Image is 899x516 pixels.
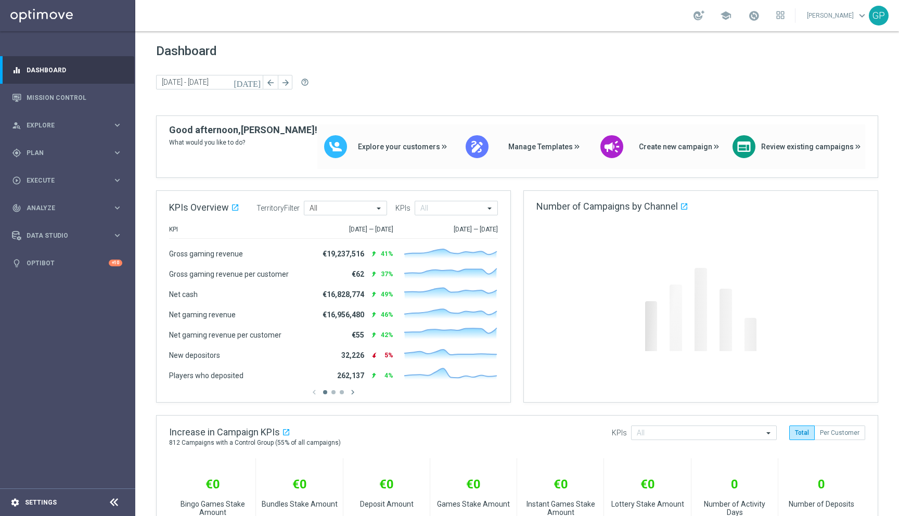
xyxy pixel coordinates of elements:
div: Data Studio [12,231,112,240]
i: keyboard_arrow_right [112,230,122,240]
div: Plan [12,148,112,158]
button: equalizer Dashboard [11,66,123,74]
i: play_circle_outline [12,176,21,185]
button: gps_fixed Plan keyboard_arrow_right [11,149,123,157]
div: Execute [12,176,112,185]
i: settings [10,498,20,507]
div: Mission Control [12,84,122,111]
i: track_changes [12,203,21,213]
span: Data Studio [27,233,112,239]
a: Mission Control [27,84,122,111]
div: +10 [109,260,122,266]
span: school [720,10,731,21]
a: [PERSON_NAME]keyboard_arrow_down [806,8,869,23]
i: gps_fixed [12,148,21,158]
button: play_circle_outline Execute keyboard_arrow_right [11,176,123,185]
div: Optibot [12,249,122,277]
button: Data Studio keyboard_arrow_right [11,231,123,240]
span: keyboard_arrow_down [856,10,868,21]
a: Dashboard [27,56,122,84]
span: Execute [27,177,112,184]
button: lightbulb Optibot +10 [11,259,123,267]
span: Plan [27,150,112,156]
span: Explore [27,122,112,128]
i: keyboard_arrow_right [112,175,122,185]
button: person_search Explore keyboard_arrow_right [11,121,123,130]
span: Analyze [27,205,112,211]
i: keyboard_arrow_right [112,120,122,130]
button: track_changes Analyze keyboard_arrow_right [11,204,123,212]
i: keyboard_arrow_right [112,148,122,158]
i: person_search [12,121,21,130]
i: lightbulb [12,259,21,268]
button: Mission Control [11,94,123,102]
div: Analyze [12,203,112,213]
i: equalizer [12,66,21,75]
a: Settings [25,499,57,506]
div: Dashboard [12,56,122,84]
div: GP [869,6,889,25]
a: Optibot [27,249,109,277]
div: Explore [12,121,112,130]
i: keyboard_arrow_right [112,203,122,213]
